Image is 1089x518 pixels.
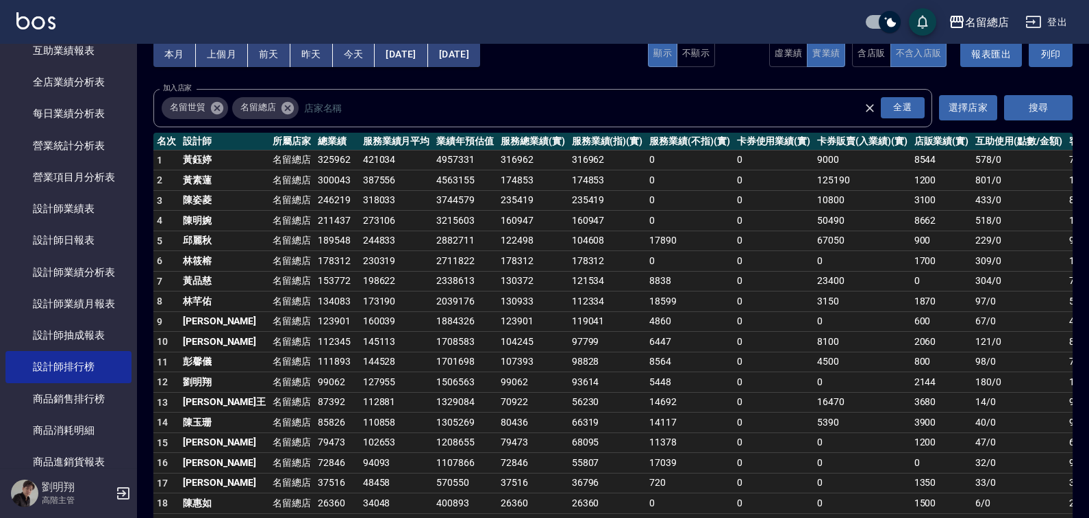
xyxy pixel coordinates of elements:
div: 名留世貿 [162,97,228,119]
td: 304 / 0 [972,271,1065,292]
td: 4957331 [433,150,497,170]
td: 3744579 [433,190,497,211]
td: 67 / 0 [972,311,1065,332]
td: [PERSON_NAME] [179,432,269,453]
button: Open [878,94,927,121]
td: 121534 [568,271,647,292]
td: 0 [734,231,814,251]
td: 林芊佑 [179,292,269,312]
span: 13 [157,397,168,408]
button: 昨天 [290,42,333,67]
div: 名留總店 [965,14,1009,31]
td: 0 [734,413,814,433]
td: 800 [911,352,973,372]
th: 設計師 [179,133,269,151]
button: 不顯示 [677,40,715,67]
span: 10 [157,336,168,347]
a: 設計師業績月報表 [5,288,132,320]
td: 0 [734,190,814,211]
td: 316962 [568,150,647,170]
td: 0 [814,251,910,272]
td: 98 / 0 [972,352,1065,372]
td: [PERSON_NAME] [179,332,269,352]
td: 8564 [646,352,733,372]
td: 名留總店 [269,170,314,191]
td: 93614 [568,372,647,393]
a: 營業統計分析表 [5,130,132,161]
td: 0 [734,432,814,453]
td: 名留總店 [269,150,314,170]
td: 2060 [911,332,973,352]
td: 0 [734,453,814,474]
button: 選擇店家 [939,95,997,120]
td: 1506563 [433,372,497,393]
td: 0 [734,170,814,191]
td: 229 / 0 [972,231,1065,251]
td: 121 / 0 [972,332,1065,352]
td: 2144 [911,372,973,393]
td: 178312 [568,251,647,272]
td: 112345 [314,332,360,352]
td: 578 / 0 [972,150,1065,170]
td: 2882711 [433,231,497,251]
button: 含店販 [852,40,890,67]
td: 18599 [646,292,733,312]
td: 55807 [568,453,647,474]
a: 設計師排行榜 [5,351,132,383]
h5: 劉明翔 [42,480,112,494]
td: 8100 [814,332,910,352]
td: 名留總店 [269,453,314,474]
td: 0 [734,392,814,413]
td: 125190 [814,170,910,191]
td: 0 [646,190,733,211]
td: 85826 [314,413,360,433]
td: 47 / 0 [972,432,1065,453]
span: 4 [157,215,162,226]
span: 14 [157,417,168,428]
a: 全店業績分析表 [5,66,132,98]
td: 4860 [646,311,733,332]
td: 2711822 [433,251,497,272]
td: 名留總店 [269,311,314,332]
button: save [909,8,936,36]
input: 店家名稱 [301,96,888,120]
td: 318033 [360,190,434,211]
p: 高階主管 [42,494,112,506]
button: 實業績 [807,40,845,67]
td: 1708583 [433,332,497,352]
th: 所屬店家 [269,133,314,151]
a: 互助業績報表 [5,35,132,66]
td: 235419 [497,190,568,211]
th: 名次 [153,133,179,151]
button: 名留總店 [943,8,1014,36]
td: 99062 [497,372,568,393]
td: 127955 [360,372,434,393]
td: 174853 [568,170,647,191]
td: 119041 [568,311,647,332]
td: 122498 [497,231,568,251]
td: 0 [734,352,814,372]
td: 178312 [314,251,360,272]
img: Person [11,480,38,507]
td: 160947 [568,211,647,231]
td: 104608 [568,231,647,251]
td: 102653 [360,432,434,453]
td: 17890 [646,231,733,251]
td: 名留總店 [269,372,314,393]
button: 搜尋 [1004,95,1073,120]
td: 0 [734,211,814,231]
td: 陳明婉 [179,211,269,231]
td: 72846 [497,453,568,474]
th: 服務總業績(實) [497,133,568,151]
td: 325962 [314,150,360,170]
td: 173190 [360,292,434,312]
td: 720 [646,473,733,493]
td: 112334 [568,292,647,312]
span: 3 [157,195,162,206]
a: 設計師業績表 [5,193,132,224]
th: 服務業績(指)(實) [568,133,647,151]
td: 244833 [360,231,434,251]
td: 160947 [497,211,568,231]
td: 309 / 0 [972,251,1065,272]
td: 50490 [814,211,910,231]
